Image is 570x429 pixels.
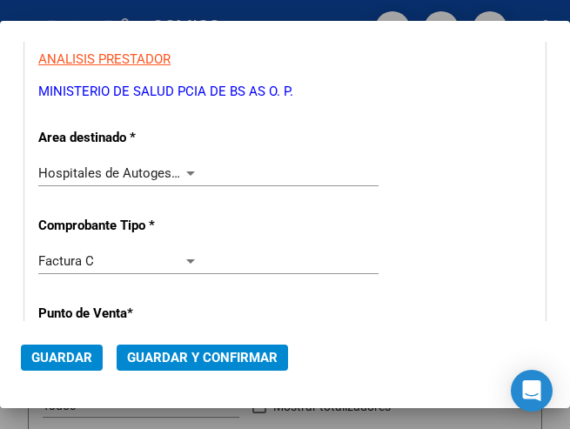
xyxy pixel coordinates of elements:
[117,345,288,371] button: Guardar y Confirmar
[38,51,171,67] span: ANALISIS PRESTADOR
[38,253,94,269] span: Factura C
[38,304,186,324] p: Punto de Venta
[38,165,273,181] span: Hospitales de Autogestión - Afiliaciones
[21,345,103,371] button: Guardar
[31,350,92,365] span: Guardar
[38,216,186,236] p: Comprobante Tipo *
[38,82,532,102] p: MINISTERIO DE SALUD PCIA DE BS AS O. P.
[511,370,553,412] div: Open Intercom Messenger
[127,350,278,365] span: Guardar y Confirmar
[38,128,186,148] p: Area destinado *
